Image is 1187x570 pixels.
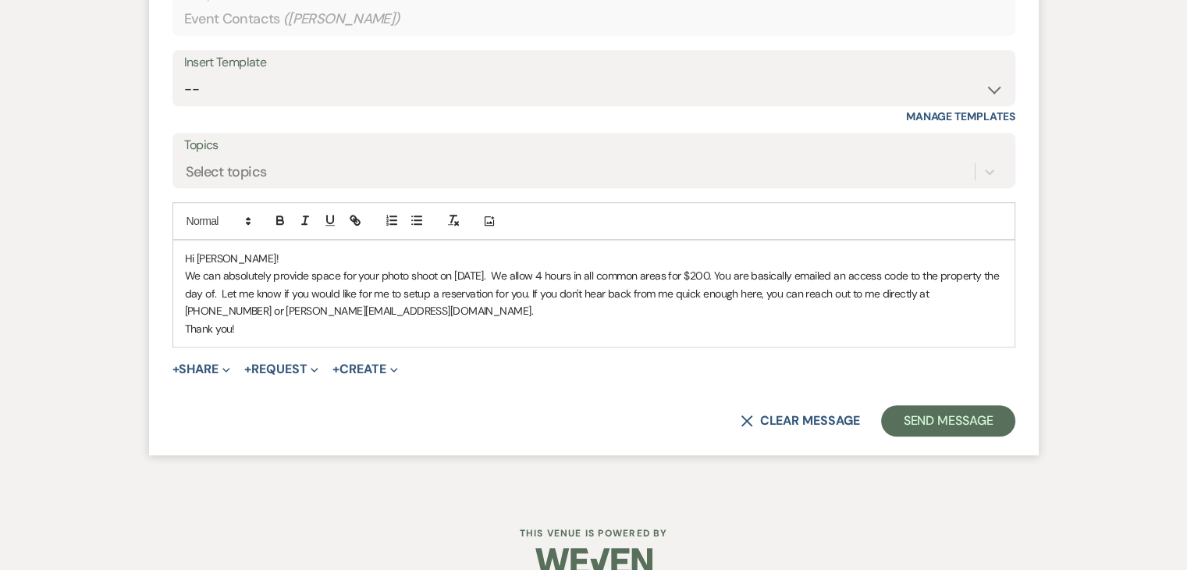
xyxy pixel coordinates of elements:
[172,363,231,376] button: Share
[244,363,251,376] span: +
[741,415,859,427] button: Clear message
[184,52,1004,74] div: Insert Template
[185,267,1003,319] p: We can absolutely provide space for your photo shoot on [DATE]. We allow 4 hours in all common ar...
[185,320,1003,337] p: Thank you!
[185,250,1003,267] p: Hi [PERSON_NAME]!
[186,162,267,183] div: Select topics
[283,9,400,30] span: ( [PERSON_NAME] )
[172,363,179,376] span: +
[332,363,397,376] button: Create
[881,405,1015,436] button: Send Message
[906,109,1015,123] a: Manage Templates
[332,363,339,376] span: +
[184,134,1004,157] label: Topics
[244,363,318,376] button: Request
[184,4,1004,34] div: Event Contacts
